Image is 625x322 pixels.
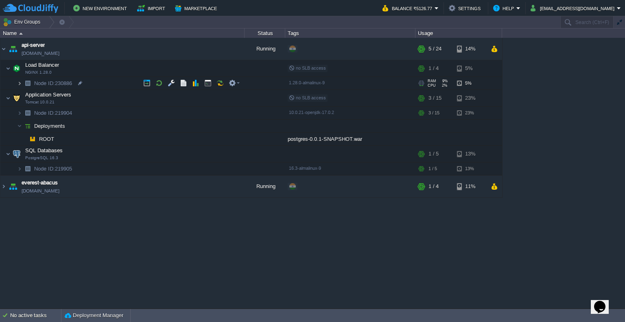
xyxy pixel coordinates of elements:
[34,80,55,86] span: Node ID:
[33,165,73,172] span: 219905
[286,28,415,38] div: Tags
[175,3,219,13] button: Marketplace
[33,80,73,87] a: Node ID:230886
[493,3,516,13] button: Help
[17,162,22,175] img: AMDAwAAAACH5BAEAAAAALAAAAAABAAEAAAICRAEAOw==
[34,110,55,116] span: Node ID:
[11,60,22,77] img: AMDAwAAAACH5BAEAAAAALAAAAAABAAEAAAICRAEAOw==
[22,133,27,145] img: AMDAwAAAACH5BAEAAAAALAAAAAABAAEAAAICRAEAOw==
[457,175,483,197] div: 11%
[428,83,436,88] span: CPU
[22,77,33,90] img: AMDAwAAAACH5BAEAAAAALAAAAAABAAEAAAICRAEAOw==
[6,146,11,162] img: AMDAwAAAACH5BAEAAAAALAAAAAABAAEAAAICRAEAOw==
[428,79,436,83] span: RAM
[0,38,7,60] img: AMDAwAAAACH5BAEAAAAALAAAAAABAAEAAAICRAEAOw==
[24,92,72,98] a: Application ServersTomcat 10.0.21
[428,175,439,197] div: 1 / 4
[137,3,168,13] button: Import
[428,60,439,77] div: 1 / 4
[33,165,73,172] a: Node ID:219905
[428,90,441,106] div: 3 / 15
[289,110,334,115] span: 10.0.21-openjdk-17.0.2
[24,147,64,153] a: SQL DatabasesPostgreSQL 16.3
[6,90,11,106] img: AMDAwAAAACH5BAEAAAAALAAAAAABAAEAAAICRAEAOw==
[428,38,441,60] div: 5 / 24
[457,162,483,175] div: 13%
[457,90,483,106] div: 23%
[457,107,483,119] div: 23%
[0,175,7,197] img: AMDAwAAAACH5BAEAAAAALAAAAAABAAEAAAICRAEAOw==
[17,77,22,90] img: AMDAwAAAACH5BAEAAAAALAAAAAABAAEAAAICRAEAOw==
[457,60,483,77] div: 5%
[25,100,55,105] span: Tomcat 10.0.21
[22,107,33,119] img: AMDAwAAAACH5BAEAAAAALAAAAAABAAEAAAICRAEAOw==
[33,80,73,87] span: 230886
[24,61,60,68] span: Load Balancer
[33,123,66,129] a: Deployments
[38,136,55,142] a: ROOT
[6,60,11,77] img: AMDAwAAAACH5BAEAAAAALAAAAAABAAEAAAICRAEAOw==
[25,70,52,75] span: NGINX 1.28.0
[428,107,439,119] div: 3 / 15
[416,28,502,38] div: Usage
[7,38,19,60] img: AMDAwAAAACH5BAEAAAAALAAAAAABAAEAAAICRAEAOw==
[289,95,326,100] span: no SLB access
[382,3,435,13] button: Balance ₹5126.77
[17,120,22,132] img: AMDAwAAAACH5BAEAAAAALAAAAAABAAEAAAICRAEAOw==
[24,147,64,154] span: SQL Databases
[457,38,483,60] div: 14%
[245,38,285,60] div: Running
[22,162,33,175] img: AMDAwAAAACH5BAEAAAAALAAAAAABAAEAAAICRAEAOw==
[17,107,22,119] img: AMDAwAAAACH5BAEAAAAALAAAAAABAAEAAAICRAEAOw==
[19,33,23,35] img: AMDAwAAAACH5BAEAAAAALAAAAAABAAEAAAICRAEAOw==
[22,49,59,57] a: [DOMAIN_NAME]
[457,146,483,162] div: 13%
[428,162,437,175] div: 1 / 5
[27,133,38,145] img: AMDAwAAAACH5BAEAAAAALAAAAAABAAEAAAICRAEAOw==
[1,28,244,38] div: Name
[33,110,73,116] span: 219904
[22,179,58,187] a: everest-abacus
[289,66,326,70] span: no SLB access
[22,187,59,195] a: [DOMAIN_NAME]
[439,79,448,83] span: 9%
[428,146,439,162] div: 1 / 5
[289,166,321,171] span: 16.3-almalinux-9
[24,62,60,68] a: Load BalancerNGINX 1.28.0
[10,309,61,322] div: No active tasks
[245,28,285,38] div: Status
[531,3,617,13] button: [EMAIL_ADDRESS][DOMAIN_NAME]
[7,175,19,197] img: AMDAwAAAACH5BAEAAAAALAAAAAABAAEAAAICRAEAOw==
[3,3,58,13] img: CloudJiffy
[285,133,415,145] div: postgres-0.0.1-SNAPSHOT.war
[245,175,285,197] div: Running
[3,16,43,28] button: Env Groups
[449,3,483,13] button: Settings
[11,146,22,162] img: AMDAwAAAACH5BAEAAAAALAAAAAABAAEAAAICRAEAOw==
[25,156,58,160] span: PostgreSQL 16.3
[11,90,22,106] img: AMDAwAAAACH5BAEAAAAALAAAAAABAAEAAAICRAEAOw==
[22,41,45,49] a: api-server
[33,110,73,116] a: Node ID:219904
[439,83,447,88] span: 2%
[22,120,33,132] img: AMDAwAAAACH5BAEAAAAALAAAAAABAAEAAAICRAEAOw==
[457,77,483,90] div: 5%
[65,311,123,320] button: Deployment Manager
[34,166,55,172] span: Node ID:
[289,80,325,85] span: 1.28.0-almalinux-9
[591,289,617,314] iframe: chat widget
[73,3,129,13] button: New Environment
[24,91,72,98] span: Application Servers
